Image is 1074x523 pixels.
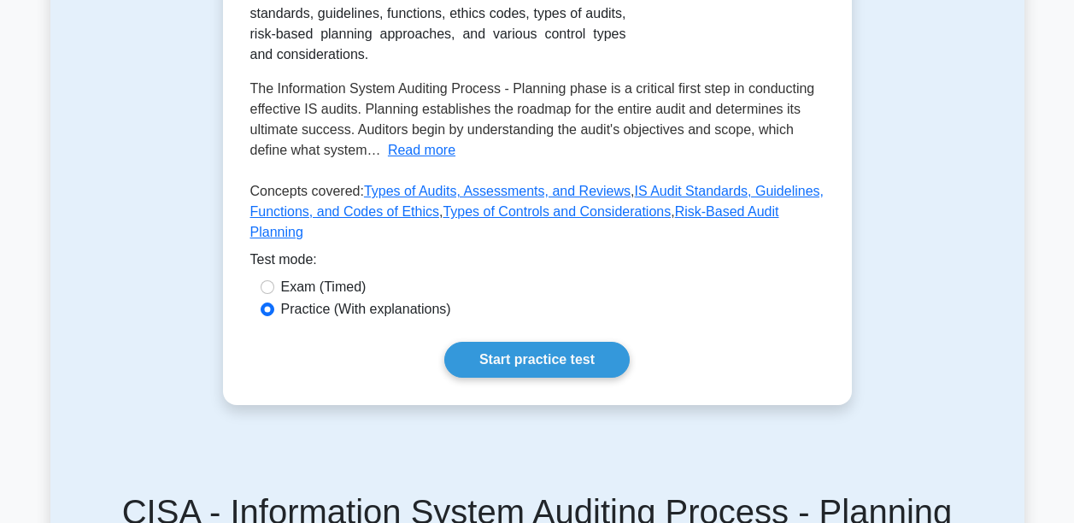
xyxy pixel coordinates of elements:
[388,140,455,161] button: Read more
[281,299,451,320] label: Practice (With explanations)
[281,277,367,297] label: Exam (Timed)
[250,81,815,157] span: The Information System Auditing Process - Planning phase is a critical first step in conducting e...
[443,204,671,219] a: Types of Controls and Considerations
[364,184,631,198] a: Types of Audits, Assessments, and Reviews
[444,342,630,378] a: Start practice test
[250,181,825,250] p: Concepts covered: , , ,
[250,250,825,277] div: Test mode:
